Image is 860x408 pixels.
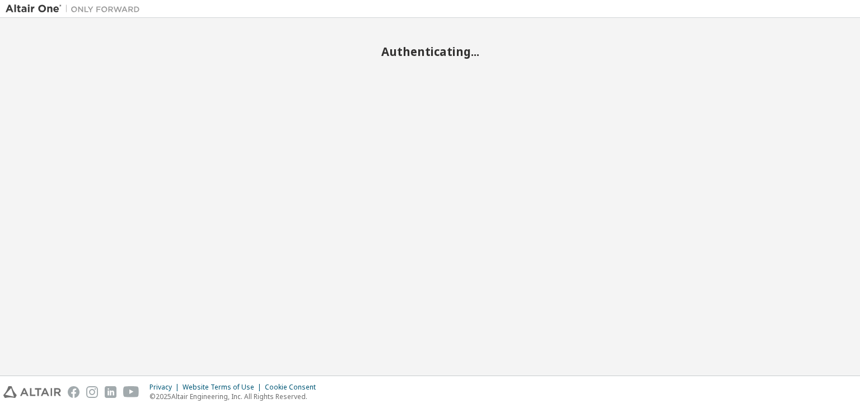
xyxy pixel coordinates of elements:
[183,383,265,392] div: Website Terms of Use
[6,44,854,59] h2: Authenticating...
[6,3,146,15] img: Altair One
[105,386,116,398] img: linkedin.svg
[3,386,61,398] img: altair_logo.svg
[68,386,80,398] img: facebook.svg
[149,383,183,392] div: Privacy
[123,386,139,398] img: youtube.svg
[265,383,322,392] div: Cookie Consent
[86,386,98,398] img: instagram.svg
[149,392,322,401] p: © 2025 Altair Engineering, Inc. All Rights Reserved.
